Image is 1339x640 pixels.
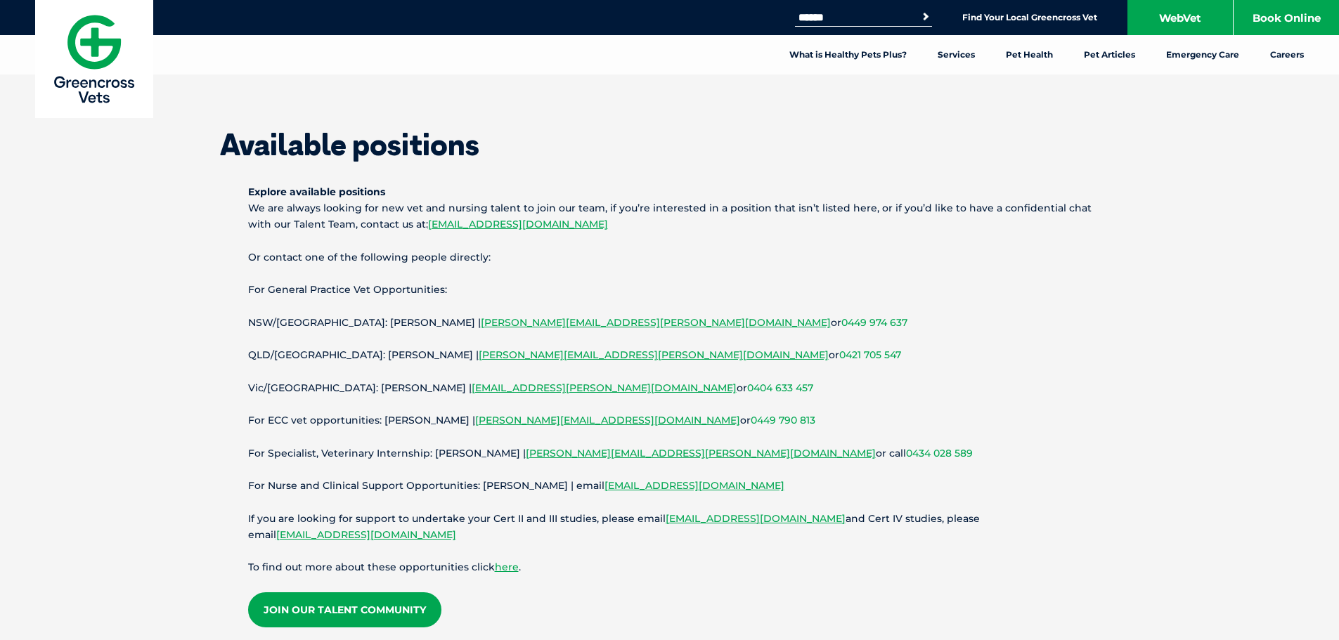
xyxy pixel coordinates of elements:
[248,478,1092,494] p: For Nurse and Clinical Support Opportunities: [PERSON_NAME] | email
[666,512,846,525] a: [EMAIL_ADDRESS][DOMAIN_NAME]
[248,184,1092,233] p: We are always looking for new vet and nursing talent to join our team, if you’re interested in a ...
[990,35,1068,74] a: Pet Health
[248,559,1092,575] p: To find out more about these opportunities click .
[922,35,990,74] a: Services
[1068,35,1151,74] a: Pet Articles
[841,316,907,329] a: 0449 974 637
[475,414,740,426] a: [PERSON_NAME][EMAIL_ADDRESS][DOMAIN_NAME]
[248,511,1092,543] p: If you are looking for support to undertake your Cert II and III studies, please email and Cert I...
[472,381,737,394] a: [EMAIL_ADDRESS][PERSON_NAME][DOMAIN_NAME]
[495,561,519,573] a: here
[248,347,1092,363] p: QLD/[GEOGRAPHIC_DATA]: [PERSON_NAME] | or
[248,592,441,627] a: Join our Talent Community
[479,348,829,361] a: [PERSON_NAME][EMAIL_ADDRESS][PERSON_NAME][DOMAIN_NAME]
[248,249,1092,266] p: Or contact one of the following people directly:
[248,282,1092,298] p: For General Practice Vet Opportunities:
[248,412,1092,429] p: For ECC vet opportunities: [PERSON_NAME] | or
[248,185,385,198] strong: Explore available positions
[220,130,1120,159] h1: Available positions
[906,447,973,459] a: 0434 028 589
[481,316,831,329] a: [PERSON_NAME][EMAIL_ADDRESS][PERSON_NAME][DOMAIN_NAME]
[248,315,1092,331] p: NSW/[GEOGRAPHIC_DATA]: [PERSON_NAME] | or
[774,35,922,74] a: What is Healthy Pets Plus?
[1151,35,1255,74] a: Emergency Care
[248,445,1092,462] p: For Specialist, Veterinary Internship: [PERSON_NAME] | or call
[747,381,813,394] a: 0404 633 457
[526,447,876,459] a: [PERSON_NAME][EMAIL_ADDRESS][PERSON_NAME][DOMAIN_NAME]
[276,528,456,541] a: [EMAIL_ADDRESS][DOMAIN_NAME]
[1255,35,1319,74] a: Careers
[919,10,933,24] button: Search
[604,479,784,492] a: [EMAIL_ADDRESS][DOMAIN_NAME]
[839,348,901,361] a: 0421 705 547
[962,12,1097,23] a: Find Your Local Greencross Vet
[428,218,608,230] a: [EMAIL_ADDRESS][DOMAIN_NAME]
[248,380,1092,396] p: Vic/[GEOGRAPHIC_DATA]: [PERSON_NAME] | or
[751,414,815,426] a: 0449 790 813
